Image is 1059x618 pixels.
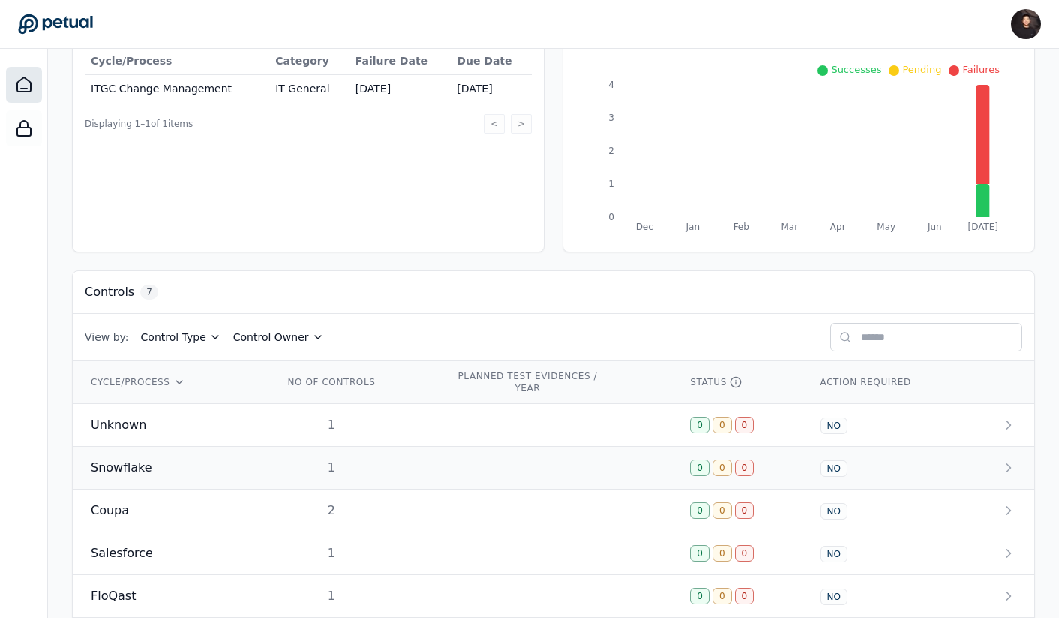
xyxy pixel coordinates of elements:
tspan: 1 [608,179,614,189]
tspan: 3 [608,113,614,123]
td: IT General [269,75,349,103]
div: NO [820,460,847,477]
button: > [511,114,532,134]
button: Control Owner [233,330,324,345]
th: Failure Date [349,47,451,75]
span: Displaying 1– 1 of 1 items [85,118,193,130]
th: Due Date [451,47,532,75]
div: 0 [735,502,754,519]
a: Dashboard [6,67,42,103]
div: 0 [690,588,709,604]
tspan: 2 [608,146,614,156]
div: 0 [735,588,754,604]
div: 0 [712,588,732,604]
div: 1 [283,459,379,477]
th: ACTION REQUIRED [802,361,968,404]
tspan: Jun [927,222,942,232]
button: < [484,114,505,134]
tspan: Apr [830,222,846,232]
button: Control Type [141,330,221,345]
tspan: May [877,222,895,232]
th: Category [269,47,349,75]
div: 1 [283,416,379,434]
div: NO [820,589,847,605]
td: [DATE] [349,75,451,103]
span: Coupa [91,502,129,520]
div: 0 [735,545,754,562]
h3: Controls [85,283,134,301]
div: 2 [283,502,379,520]
span: Failures [962,64,1000,75]
div: 0 [712,460,732,476]
span: Unknown [91,416,146,434]
tspan: Dec [636,222,653,232]
div: NO [820,546,847,562]
a: SOC [6,110,42,146]
span: 7 [140,285,158,300]
div: 0 [712,545,732,562]
div: 0 [690,460,709,476]
tspan: Mar [781,222,798,232]
div: CYCLE/PROCESS [91,376,247,388]
div: 0 [712,502,732,519]
div: 0 [690,502,709,519]
div: 1 [283,587,379,605]
tspan: 0 [608,212,614,222]
th: Cycle/Process [85,47,269,75]
span: FloQast [91,587,136,605]
div: STATUS [690,376,784,388]
tspan: 4 [608,80,614,90]
span: Snowflake [91,459,152,477]
div: 0 [735,417,754,433]
span: Successes [831,64,881,75]
tspan: [DATE] [967,222,998,232]
span: Salesforce [91,544,153,562]
div: 0 [690,545,709,562]
div: 0 [690,417,709,433]
div: 0 [712,417,732,433]
td: ITGC Change Management [85,75,269,103]
a: Go to Dashboard [18,14,93,35]
tspan: Feb [733,222,749,232]
span: View by: [85,330,129,345]
div: NO OF CONTROLS [283,376,379,388]
div: 1 [283,544,379,562]
tspan: Jan [685,222,700,232]
div: PLANNED TEST EVIDENCES / YEAR [455,370,599,394]
td: [DATE] [451,75,532,103]
div: NO [820,503,847,520]
span: Pending [902,64,941,75]
div: NO [820,418,847,434]
img: James Lee [1011,9,1041,39]
div: 0 [735,460,754,476]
